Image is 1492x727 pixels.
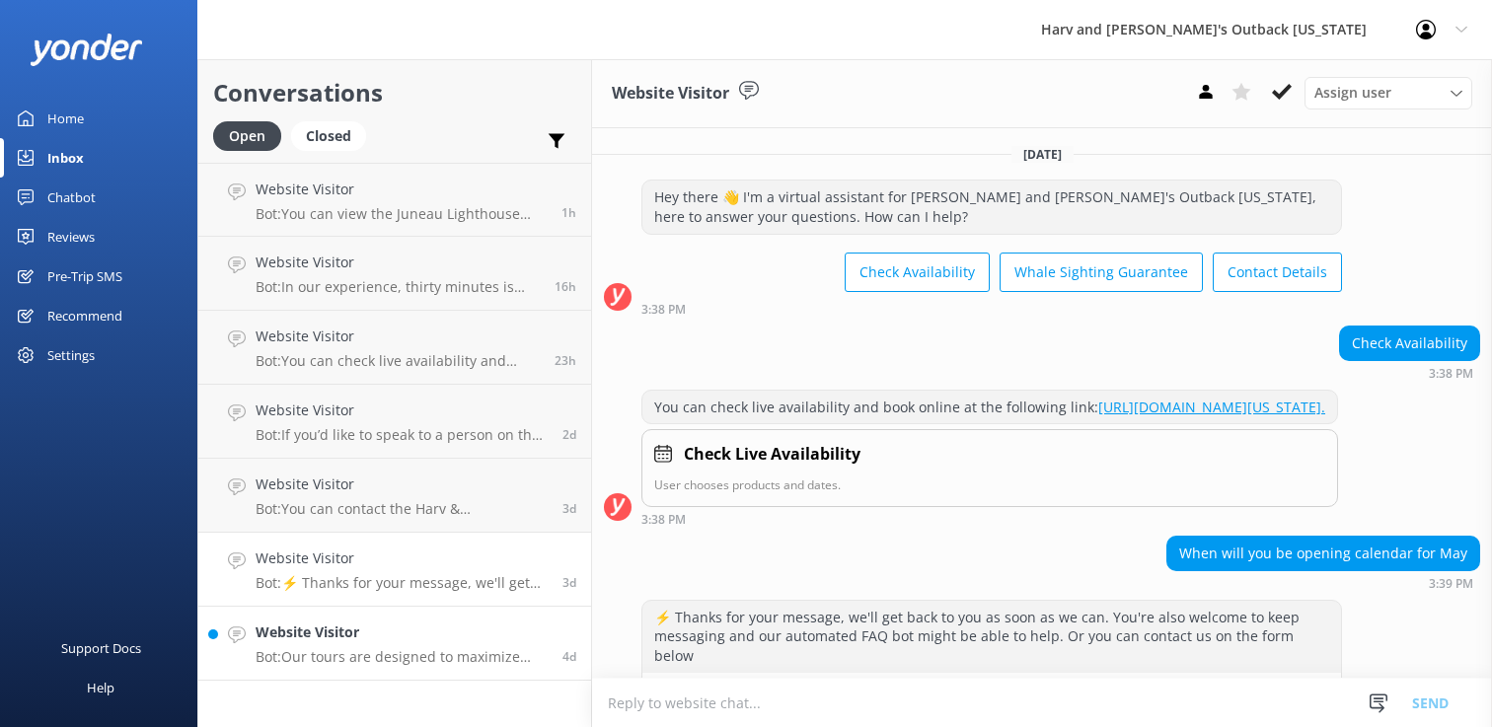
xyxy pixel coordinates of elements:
[256,426,548,444] p: Bot: If you’d like to speak to a person on the Harv & [PERSON_NAME]'s team, please call [PHONE_NU...
[641,514,686,526] strong: 3:38 PM
[291,121,366,151] div: Closed
[642,601,1341,673] div: ⚡ Thanks for your message, we'll get back to you as soon as we can. You're also welcome to keep m...
[256,500,548,518] p: Bot: You can contact the Harv & [PERSON_NAME]'s team on [PHONE_NUMBER] (freephone), [PHONE_NUMBER...
[641,304,686,316] strong: 3:38 PM
[47,217,95,256] div: Reviews
[256,621,548,643] h4: Website Visitor
[256,278,540,296] p: Bot: In our experience, thirty minutes is usually enough time to get off your ship and meet us. W...
[198,311,591,385] a: Website VisitorBot:You can check live availability and book online at [URL][DOMAIN_NAME][US_STATE...
[256,547,548,569] h4: Website Visitor
[555,352,576,369] span: Aug 27 2025 08:24am (UTC -08:00) America/Anchorage
[1429,368,1473,380] strong: 3:38 PM
[47,335,95,375] div: Settings
[198,237,591,311] a: Website VisitorBot:In our experience, thirty minutes is usually enough time to get off your ship ...
[654,475,1325,494] p: User chooses products and dates.
[47,296,122,335] div: Recommend
[213,74,576,111] h2: Conversations
[256,352,540,370] p: Bot: You can check live availability and book online at [URL][DOMAIN_NAME][US_STATE].
[198,385,591,459] a: Website VisitorBot:If you’d like to speak to a person on the Harv & [PERSON_NAME]'s team, please ...
[256,179,547,200] h4: Website Visitor
[1098,398,1325,416] a: [URL][DOMAIN_NAME][US_STATE].
[562,426,576,443] span: Aug 25 2025 11:25am (UTC -08:00) America/Anchorage
[1213,253,1342,292] button: Contact Details
[198,533,591,607] a: Website VisitorBot:⚡ Thanks for your message, we'll get back to you as soon as we can. You're als...
[47,138,84,178] div: Inbox
[561,204,576,221] span: Aug 28 2025 06:21am (UTC -08:00) America/Anchorage
[47,178,96,217] div: Chatbot
[642,673,1341,712] button: 📩 Contact me by email
[198,163,591,237] a: Website VisitorBot:You can view the Juneau Lighthouse Tour schedule and live availability online ...
[684,442,860,468] h4: Check Live Availability
[30,34,143,66] img: yonder-white-logo.png
[213,121,281,151] div: Open
[1000,253,1203,292] button: Whale Sighting Guarantee
[641,512,1338,526] div: Aug 24 2025 03:38pm (UTC -08:00) America/Anchorage
[198,607,591,681] a: Website VisitorBot:Our tours are designed to maximize your time in port, so it's important to be ...
[256,326,540,347] h4: Website Visitor
[47,256,122,296] div: Pre-Trip SMS
[213,124,291,146] a: Open
[562,574,576,591] span: Aug 24 2025 03:39pm (UTC -08:00) America/Anchorage
[641,302,1342,316] div: Aug 24 2025 03:38pm (UTC -08:00) America/Anchorage
[1305,77,1472,109] div: Assign User
[256,252,540,273] h4: Website Visitor
[87,668,114,707] div: Help
[562,500,576,517] span: Aug 24 2025 08:30pm (UTC -08:00) America/Anchorage
[1429,578,1473,590] strong: 3:39 PM
[47,99,84,138] div: Home
[1314,82,1391,104] span: Assign user
[256,400,548,421] h4: Website Visitor
[1011,146,1074,163] span: [DATE]
[1166,576,1480,590] div: Aug 24 2025 03:39pm (UTC -08:00) America/Anchorage
[555,278,576,295] span: Aug 27 2025 04:01pm (UTC -08:00) America/Anchorage
[1340,327,1479,360] div: Check Availability
[562,648,576,665] span: Aug 23 2025 04:42pm (UTC -08:00) America/Anchorage
[1339,366,1480,380] div: Aug 24 2025 03:38pm (UTC -08:00) America/Anchorage
[198,459,591,533] a: Website VisitorBot:You can contact the Harv & [PERSON_NAME]'s team on [PHONE_NUMBER] (freephone),...
[612,81,729,107] h3: Website Visitor
[256,205,547,223] p: Bot: You can view the Juneau Lighthouse Tour schedule and live availability online at [URL][DOMAI...
[256,574,548,592] p: Bot: ⚡ Thanks for your message, we'll get back to you as soon as we can. You're also welcome to k...
[61,628,141,668] div: Support Docs
[845,253,990,292] button: Check Availability
[1167,537,1479,570] div: When will you be opening calendar for May
[256,648,548,666] p: Bot: Our tours are designed to maximize your time in port, so it's important to be on time for de...
[642,181,1341,233] div: Hey there 👋 I'm a virtual assistant for [PERSON_NAME] and [PERSON_NAME]'s Outback [US_STATE], her...
[256,473,548,495] h4: Website Visitor
[291,124,376,146] a: Closed
[642,391,1337,424] div: You can check live availability and book online at the following link:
